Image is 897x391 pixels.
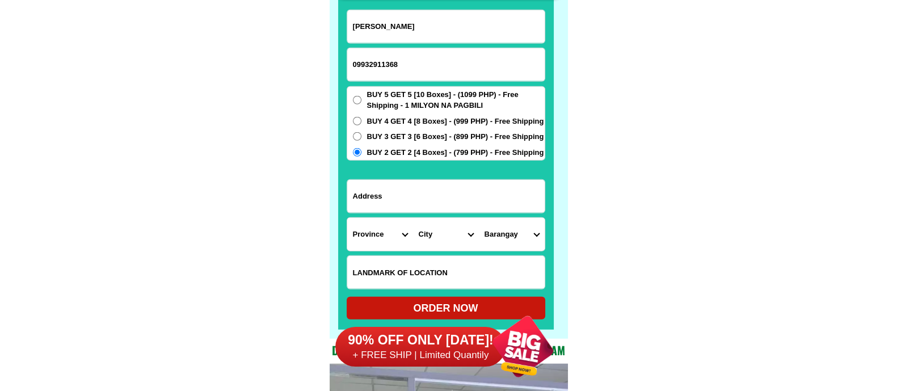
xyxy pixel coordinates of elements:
[347,256,545,289] input: Input LANDMARKOFLOCATION
[335,332,506,349] h6: 90% OFF ONLY [DATE]!
[353,132,361,141] input: BUY 3 GET 3 [6 Boxes] - (899 PHP) - Free Shipping
[413,218,479,251] select: Select district
[347,10,545,43] input: Input full_name
[367,147,544,158] span: BUY 2 GET 2 [4 Boxes] - (799 PHP) - Free Shipping
[367,116,544,127] span: BUY 4 GET 4 [8 Boxes] - (999 PHP) - Free Shipping
[335,349,506,361] h6: + FREE SHIP | Limited Quantily
[479,218,545,251] select: Select commune
[353,117,361,125] input: BUY 4 GET 4 [8 Boxes] - (999 PHP) - Free Shipping
[353,96,361,104] input: BUY 5 GET 5 [10 Boxes] - (1099 PHP) - Free Shipping - 1 MILYON NA PAGBILI
[367,131,544,142] span: BUY 3 GET 3 [6 Boxes] - (899 PHP) - Free Shipping
[367,89,545,111] span: BUY 5 GET 5 [10 Boxes] - (1099 PHP) - Free Shipping - 1 MILYON NA PAGBILI
[347,301,545,316] div: ORDER NOW
[353,148,361,157] input: BUY 2 GET 2 [4 Boxes] - (799 PHP) - Free Shipping
[347,48,545,81] input: Input phone_number
[330,342,568,359] h2: Dedicated and professional consulting team
[347,180,545,213] input: Input address
[347,218,413,251] select: Select province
